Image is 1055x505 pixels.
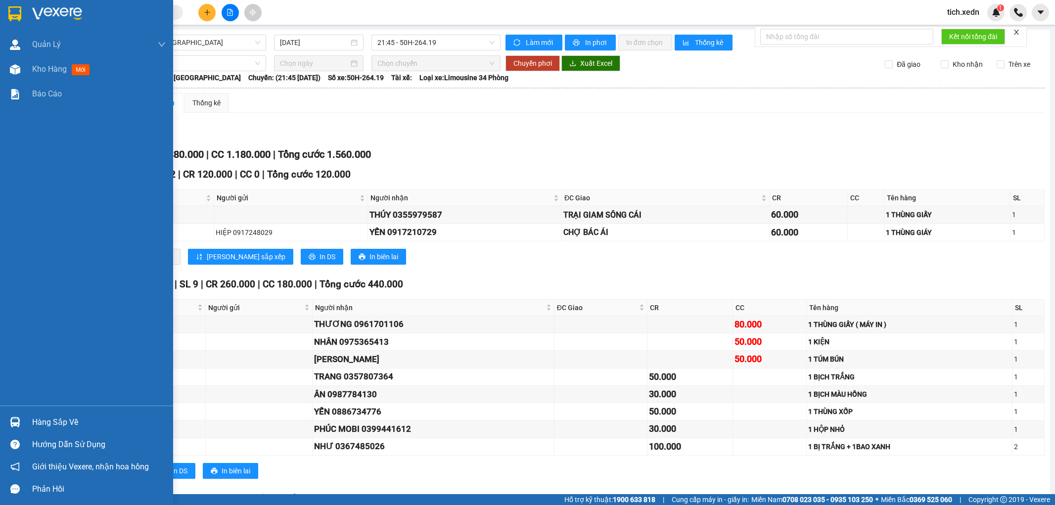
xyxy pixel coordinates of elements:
div: 50.000 [649,370,731,384]
button: file-add [222,4,239,21]
div: 50.000 [649,405,731,418]
div: HIỆP 0917248029 [216,227,366,238]
input: Nhập số tổng đài [760,29,933,45]
div: 1 [1014,354,1043,365]
span: | [273,148,275,160]
span: 21:45 - 50H-264.19 [377,35,494,50]
span: Quản Lý [32,38,61,50]
span: Kho hàng [32,64,67,74]
div: 100.000 [649,440,731,454]
div: 1 BỊCH MÀU HỒNG [808,389,1010,400]
span: | [178,169,181,180]
strong: 0708 023 035 - 0935 103 250 [782,496,873,504]
span: Người gửi [208,302,302,313]
span: sort-ascending [196,253,203,261]
div: 1 [1012,209,1043,220]
input: 14/08/2025 [280,37,349,48]
span: printer [573,39,581,47]
span: Giới thiệu Vexere, nhận hoa hồng [32,460,149,473]
div: Hàng sắp về [32,415,166,430]
button: caret-down [1032,4,1049,21]
span: | [235,169,237,180]
div: 1 [1014,336,1043,347]
span: | [663,494,664,505]
span: | [258,278,260,290]
span: Báo cáo [32,88,62,100]
span: Kho nhận [949,59,987,70]
span: Tổng cước 440.000 [320,278,403,290]
span: Người gửi [217,192,358,203]
span: | [175,278,177,290]
sup: 1 [997,4,1004,11]
div: 1 KIỆN [808,336,1010,347]
img: solution-icon [10,89,20,99]
span: printer [359,253,366,261]
span: CC 180.000 [263,278,312,290]
div: 1 [1014,371,1043,382]
span: down [158,41,166,48]
span: Thống kê [695,37,725,48]
button: printerIn biên lai [351,249,406,265]
span: CC 1.000.000 [190,493,248,504]
div: 30.000 [649,387,731,401]
span: Miền Nam [751,494,873,505]
div: 30.000 [649,422,731,436]
input: Chọn ngày [280,58,349,69]
span: In phơi [585,37,608,48]
th: Tên hàng [807,300,1012,316]
span: In DS [320,251,335,262]
div: THƯƠNG 0961701106 [314,318,552,331]
span: printer [211,467,218,475]
div: THÚY 0355979587 [369,208,560,222]
th: SL [1010,190,1045,206]
img: warehouse-icon [10,40,20,50]
th: CC [733,300,807,316]
span: notification [10,462,20,471]
span: | [262,169,265,180]
button: Chuyển phơi [505,55,560,71]
span: Tổng cước 1.560.000 [278,148,371,160]
th: Tên hàng [884,190,1010,206]
strong: 1900 633 818 [613,496,655,504]
img: icon-new-feature [992,8,1001,17]
button: Kết nối tổng đài [941,29,1005,45]
span: Trên xe [1005,59,1034,70]
div: 1 THÙNG GIÁY [886,227,1009,238]
button: syncLàm mới [505,35,562,50]
span: download [569,60,576,68]
span: | [315,278,317,290]
div: 1 THÙNG GIẤY ( MÁY IN ) [808,319,1010,330]
span: | [206,148,209,160]
span: CC 0 [240,169,260,180]
span: In biên lai [222,465,250,476]
span: Xuất Excel [580,58,612,69]
span: plus [204,9,211,16]
span: Tài xế: [391,72,412,83]
div: CHỢ BÁC ÁI [563,226,768,238]
span: Làm mới [526,37,554,48]
button: printerIn DS [301,249,343,265]
div: TRẠI GIAM SÔNG CÁI [563,209,768,221]
span: In biên lai [369,251,398,262]
div: 1 [1012,227,1043,238]
button: bar-chartThống kê [675,35,733,50]
img: warehouse-icon [10,417,20,427]
div: TRANG 0357807364 [314,370,552,383]
div: Phản hồi [32,482,166,497]
span: copyright [1000,496,1007,503]
span: file-add [227,9,233,16]
strong: 0369 525 060 [910,496,952,504]
div: 1 [1014,319,1043,330]
div: 1 TÚM BÚN [808,354,1010,365]
button: aim [244,4,262,21]
span: Tổng cước 1.000.000 [255,493,347,504]
th: SL [1012,300,1045,316]
button: sort-ascending[PERSON_NAME] sắp xếp [188,249,293,265]
span: Loại xe: Limousine 34 Phòng [419,72,508,83]
span: CR 380.000 [153,148,204,160]
span: Cung cấp máy in - giấy in: [672,494,749,505]
span: caret-down [1036,8,1045,17]
span: Miền Bắc [881,494,952,505]
div: 1 BỊ TRẮNG + 1BAO XANH [808,441,1010,452]
img: logo-vxr [8,6,21,21]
